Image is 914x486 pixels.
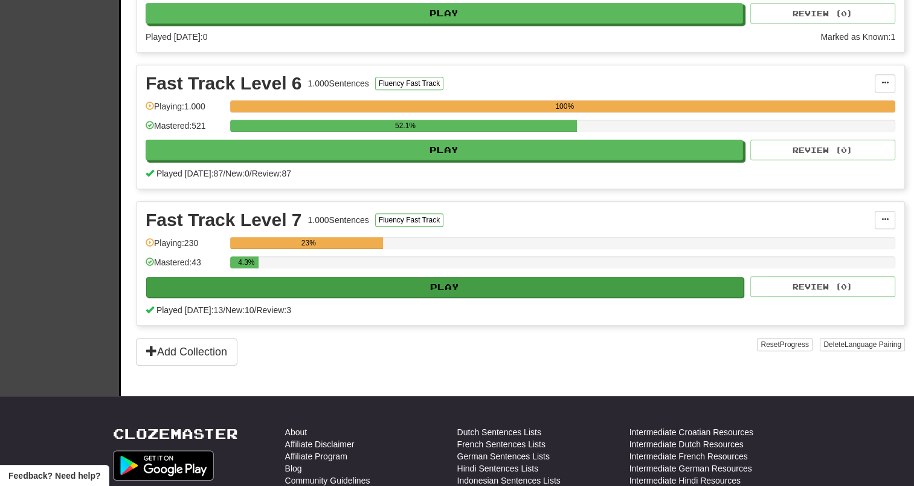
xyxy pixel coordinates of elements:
[249,169,252,178] span: /
[820,338,905,351] button: DeleteLanguage Pairing
[750,276,895,297] button: Review (0)
[457,426,541,438] a: Dutch Sentences Lists
[223,169,225,178] span: /
[146,277,744,297] button: Play
[254,305,257,315] span: /
[308,214,369,226] div: 1.000 Sentences
[146,237,224,257] div: Playing: 230
[146,32,207,42] span: Played [DATE]: 0
[285,462,302,475] a: Blog
[146,74,302,92] div: Fast Track Level 6
[375,213,443,227] button: Fluency Fast Track
[113,450,214,481] img: Get it on Google Play
[156,169,223,178] span: Played [DATE]: 87
[457,450,550,462] a: German Sentences Lists
[845,340,901,349] span: Language Pairing
[629,438,744,450] a: Intermediate Dutch Resources
[146,3,743,24] button: Play
[629,462,752,475] a: Intermediate German Resources
[146,256,224,276] div: Mastered: 43
[234,120,576,132] div: 52.1%
[234,256,259,268] div: 4.3%
[146,211,302,229] div: Fast Track Level 7
[375,77,443,90] button: Fluency Fast Track
[146,120,224,140] div: Mastered: 521
[156,305,223,315] span: Played [DATE]: 13
[308,77,369,89] div: 1.000 Sentences
[225,169,249,178] span: New: 0
[223,305,225,315] span: /
[750,140,895,160] button: Review (0)
[252,169,291,178] span: Review: 87
[225,305,254,315] span: New: 10
[629,450,748,462] a: Intermediate French Resources
[285,426,307,438] a: About
[757,338,812,351] button: ResetProgress
[146,140,743,160] button: Play
[234,237,383,249] div: 23%
[234,100,895,112] div: 100%
[256,305,291,315] span: Review: 3
[8,470,100,482] span: Open feedback widget
[146,100,224,120] div: Playing: 1.000
[285,438,355,450] a: Affiliate Disclaimer
[750,3,895,24] button: Review (0)
[136,338,237,366] button: Add Collection
[113,426,238,441] a: Clozemaster
[285,450,347,462] a: Affiliate Program
[457,462,539,475] a: Hindi Sentences Lists
[629,426,753,438] a: Intermediate Croatian Resources
[780,340,809,349] span: Progress
[820,31,895,43] div: Marked as Known: 1
[457,438,546,450] a: French Sentences Lists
